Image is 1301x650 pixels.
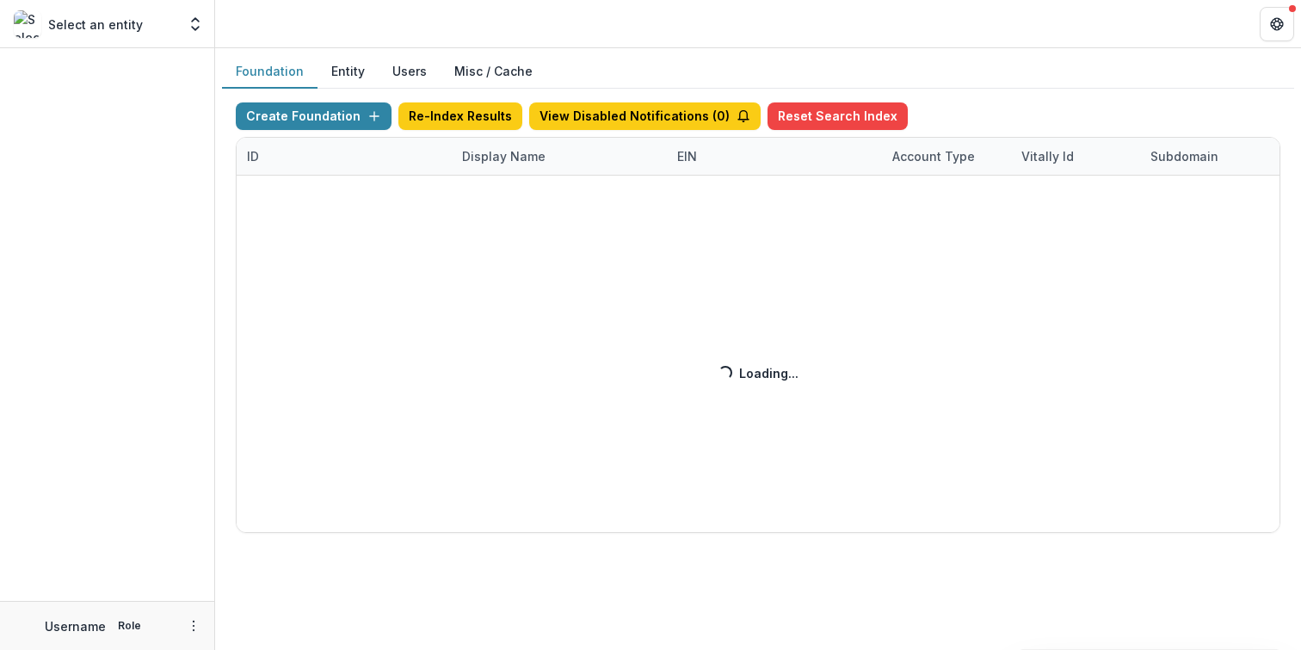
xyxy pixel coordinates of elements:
button: Users [379,55,441,89]
button: Misc / Cache [441,55,546,89]
button: Open entity switcher [183,7,207,41]
img: Select an entity [14,10,41,38]
p: Role [113,618,146,634]
p: Select an entity [48,15,143,34]
button: Get Help [1260,7,1294,41]
button: Foundation [222,55,318,89]
p: Username [45,617,106,635]
button: Entity [318,55,379,89]
button: More [183,616,204,636]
